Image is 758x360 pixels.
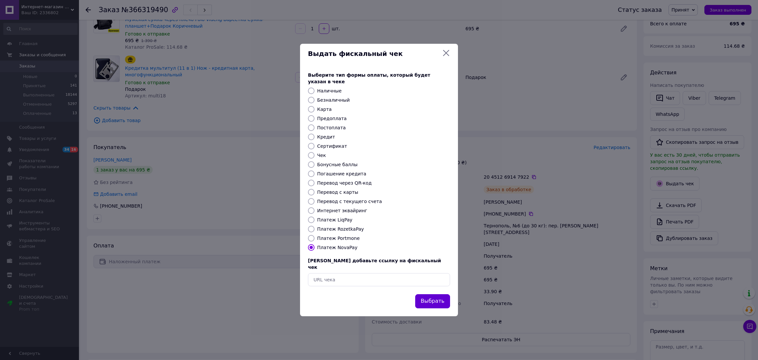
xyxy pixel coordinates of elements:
label: Платеж RozetkaPay [317,226,364,232]
span: [PERSON_NAME] добавьте ссылку на фискальный чек [308,258,441,270]
label: Перевод с текущего счета [317,199,382,204]
label: Карта [317,107,332,112]
label: Кредит [317,134,335,140]
label: Сертификат [317,143,347,149]
label: Платеж Portmone [317,236,360,241]
label: Перевод через QR-код [317,180,372,186]
span: Выдать фискальный чек [308,49,440,59]
label: Платеж NovaPay [317,245,357,250]
button: Выбрать [415,294,450,308]
label: Перевод с карты [317,190,358,195]
label: Чек [317,153,326,158]
label: Погашение кредита [317,171,366,176]
label: Наличные [317,88,341,93]
label: Постоплата [317,125,346,130]
label: Интернет эквайринг [317,208,367,213]
span: Выберите тип формы оплаты, который будет указан в чеке [308,72,430,84]
label: Безналичный [317,97,350,103]
label: Платеж LiqPay [317,217,352,222]
label: Бонусные баллы [317,162,358,167]
input: URL чека [308,273,450,286]
label: Предоплата [317,116,347,121]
